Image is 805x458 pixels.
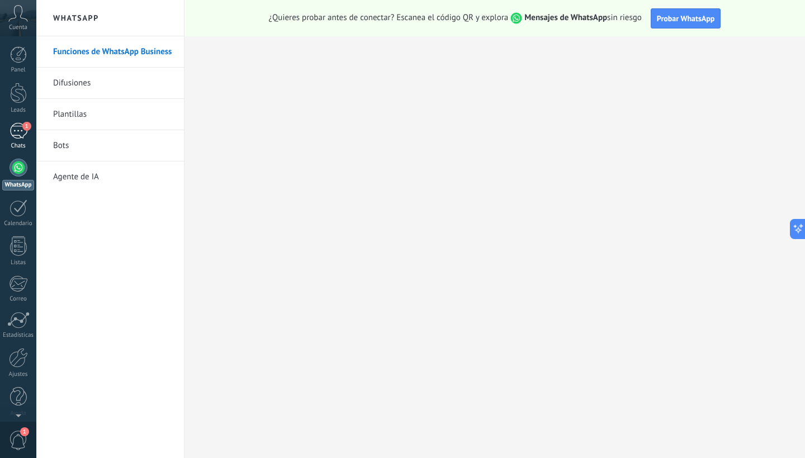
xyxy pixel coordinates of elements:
strong: Mensajes de WhatsApp [524,12,607,23]
li: Agente de IA [36,161,184,192]
div: Chats [2,142,35,150]
li: Difusiones [36,68,184,99]
div: Leads [2,107,35,114]
div: Listas [2,259,35,266]
a: Bots [53,130,173,161]
div: Estadísticas [2,332,35,339]
div: Calendario [2,220,35,227]
a: Difusiones [53,68,173,99]
li: Bots [36,130,184,161]
a: Plantillas [53,99,173,130]
a: Funciones de WhatsApp Business [53,36,173,68]
div: Ajustes [2,371,35,378]
span: Cuenta [9,24,27,31]
span: ¿Quieres probar antes de conectar? Escanea el código QR y explora sin riesgo [269,12,642,24]
div: Correo [2,295,35,303]
button: Probar WhatsApp [651,8,721,28]
span: 1 [20,427,29,436]
div: Panel [2,66,35,74]
div: WhatsApp [2,180,34,190]
span: Probar WhatsApp [657,13,715,23]
li: Plantillas [36,99,184,130]
li: Funciones de WhatsApp Business [36,36,184,68]
span: 1 [22,122,31,131]
a: Agente de IA [53,161,173,193]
